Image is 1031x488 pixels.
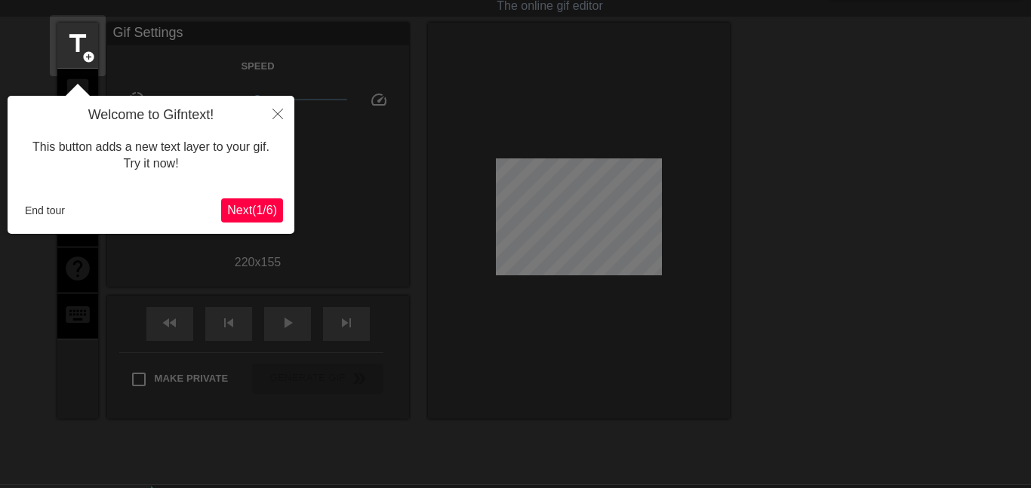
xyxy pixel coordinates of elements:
[261,96,294,130] button: Close
[227,204,277,216] span: Next ( 1 / 6 )
[19,107,283,124] h4: Welcome to Gifntext!
[221,198,283,223] button: Next
[19,199,71,222] button: End tour
[19,124,283,188] div: This button adds a new text layer to your gif. Try it now!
